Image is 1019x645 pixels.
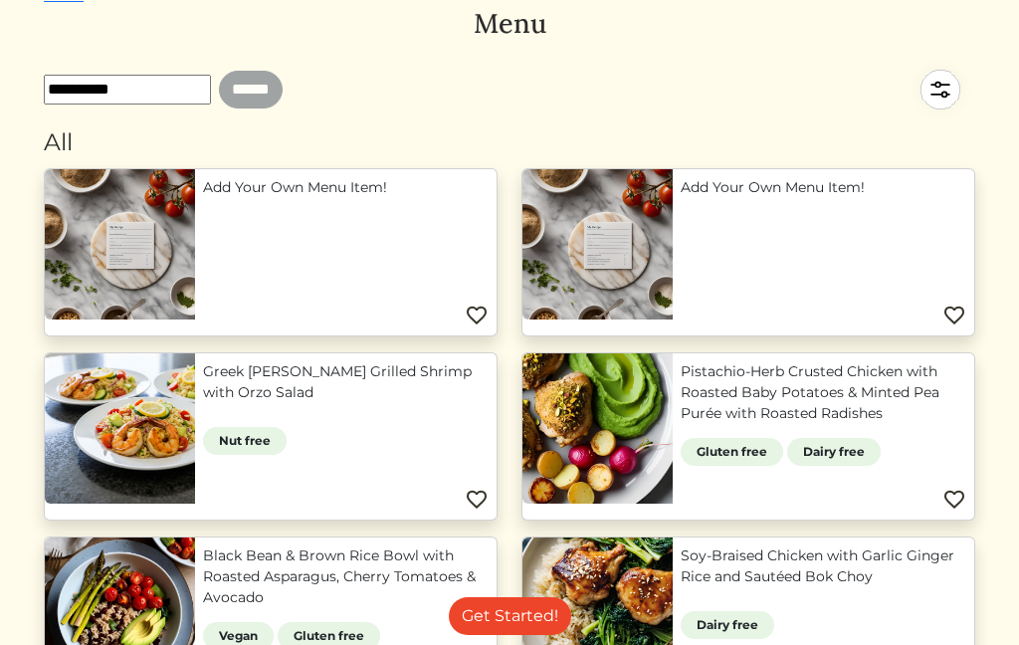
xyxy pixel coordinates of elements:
[449,597,571,635] a: Get Started!
[203,177,489,198] a: Add Your Own Menu Item!
[906,55,975,124] img: filter-5a7d962c2457a2d01fc3f3b070ac7679cf81506dd4bc827d76cf1eb68fb85cd7.svg
[681,361,966,424] a: Pistachio-Herb Crusted Chicken with Roasted Baby Potatoes & Minted Pea Purée with Roasted Radishes
[681,177,966,198] a: Add Your Own Menu Item!
[465,488,489,512] img: Favorite menu item
[203,361,489,403] a: Greek [PERSON_NAME] Grilled Shrimp with Orzo Salad
[203,545,489,608] a: Black Bean & Brown Rice Bowl with Roasted Asparagus, Cherry Tomatoes & Avocado
[681,545,966,587] a: Soy-Braised Chicken with Garlic Ginger Rice and Sautéed Bok Choy
[942,488,966,512] img: Favorite menu item
[44,7,975,39] h3: Menu
[942,304,966,327] img: Favorite menu item
[44,124,975,159] div: All
[465,304,489,327] img: Favorite menu item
